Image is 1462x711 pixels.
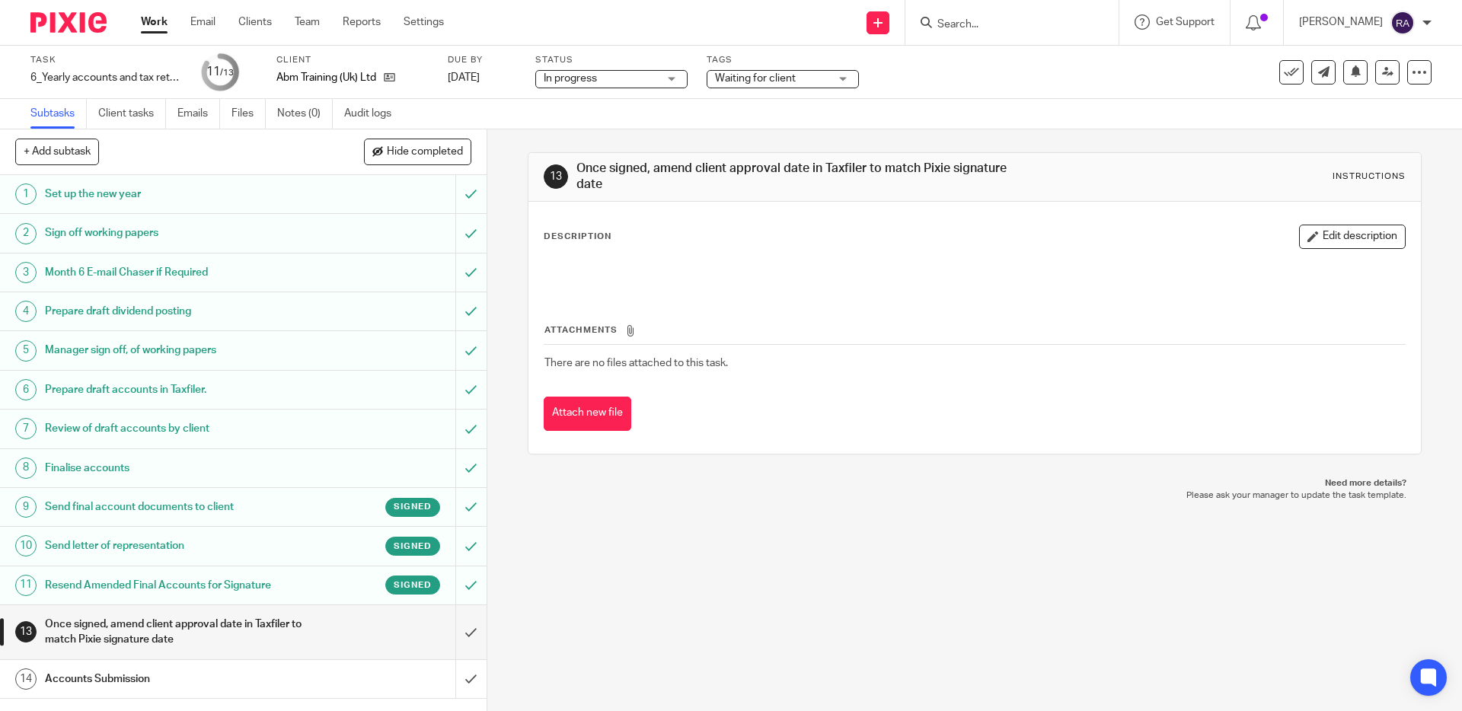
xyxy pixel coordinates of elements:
a: Audit logs [344,99,403,129]
div: 7 [15,418,37,439]
div: 14 [15,668,37,690]
h1: Send final account documents to client [45,496,308,518]
span: There are no files attached to this task. [544,358,728,368]
a: Work [141,14,168,30]
h1: Manager sign off, of working papers [45,339,308,362]
h1: Review of draft accounts by client [45,417,308,440]
div: 11 [15,575,37,596]
p: [PERSON_NAME] [1299,14,1383,30]
h1: Sign off working papers [45,222,308,244]
p: Description [544,231,611,243]
a: Reports [343,14,381,30]
div: 6_Yearly accounts and tax return [30,70,183,85]
a: Settings [404,14,444,30]
div: 5 [15,340,37,362]
button: + Add subtask [15,139,99,164]
a: Subtasks [30,99,87,129]
span: Signed [394,540,432,553]
a: Clients [238,14,272,30]
span: Waiting for client [715,73,796,84]
div: 13 [544,164,568,189]
div: 4 [15,301,37,322]
h1: Once signed, amend client approval date in Taxfiler to match Pixie signature date [45,613,308,652]
h1: Finalise accounts [45,457,308,480]
span: Attachments [544,326,618,334]
h1: Prepare draft accounts in Taxfiler. [45,378,308,401]
div: 9 [15,496,37,518]
span: Signed [394,500,432,513]
button: Edit description [1299,225,1406,249]
span: Hide completed [387,146,463,158]
input: Search [936,18,1073,32]
span: Signed [394,579,432,591]
label: Tags [707,54,859,66]
div: 1 [15,183,37,205]
a: Client tasks [98,99,166,129]
div: 8 [15,458,37,479]
div: 13 [15,621,37,642]
div: 2 [15,223,37,244]
button: Hide completed [364,139,471,164]
span: [DATE] [448,72,480,83]
h1: Set up the new year [45,183,308,206]
span: In progress [544,73,597,84]
span: Get Support [1156,17,1215,27]
img: Pixie [30,12,107,33]
a: Team [295,14,320,30]
p: Abm Training (Uk) Ltd [276,70,376,85]
div: 6 [15,379,37,400]
img: svg%3E [1390,11,1415,35]
div: 10 [15,535,37,556]
a: Files [231,99,266,129]
p: Please ask your manager to update the task template. [543,489,1406,502]
h1: Send letter of representation [45,534,308,557]
button: Attach new file [544,397,631,431]
h1: Prepare draft dividend posting [45,300,308,323]
label: Client [276,54,429,66]
a: Emails [177,99,220,129]
h1: Resend Amended Final Accounts for Signature [45,574,308,597]
p: Need more details? [543,477,1406,489]
div: 11 [206,63,234,81]
label: Due by [448,54,516,66]
div: 3 [15,262,37,283]
h1: Once signed, amend client approval date in Taxfiler to match Pixie signature date [576,161,1007,193]
div: Instructions [1333,171,1406,183]
h1: Accounts Submission [45,668,308,690]
small: /13 [220,69,234,77]
label: Task [30,54,183,66]
a: Email [190,14,215,30]
h1: Month 6 E-mail Chaser if Required [45,261,308,284]
a: Notes (0) [277,99,333,129]
label: Status [535,54,688,66]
